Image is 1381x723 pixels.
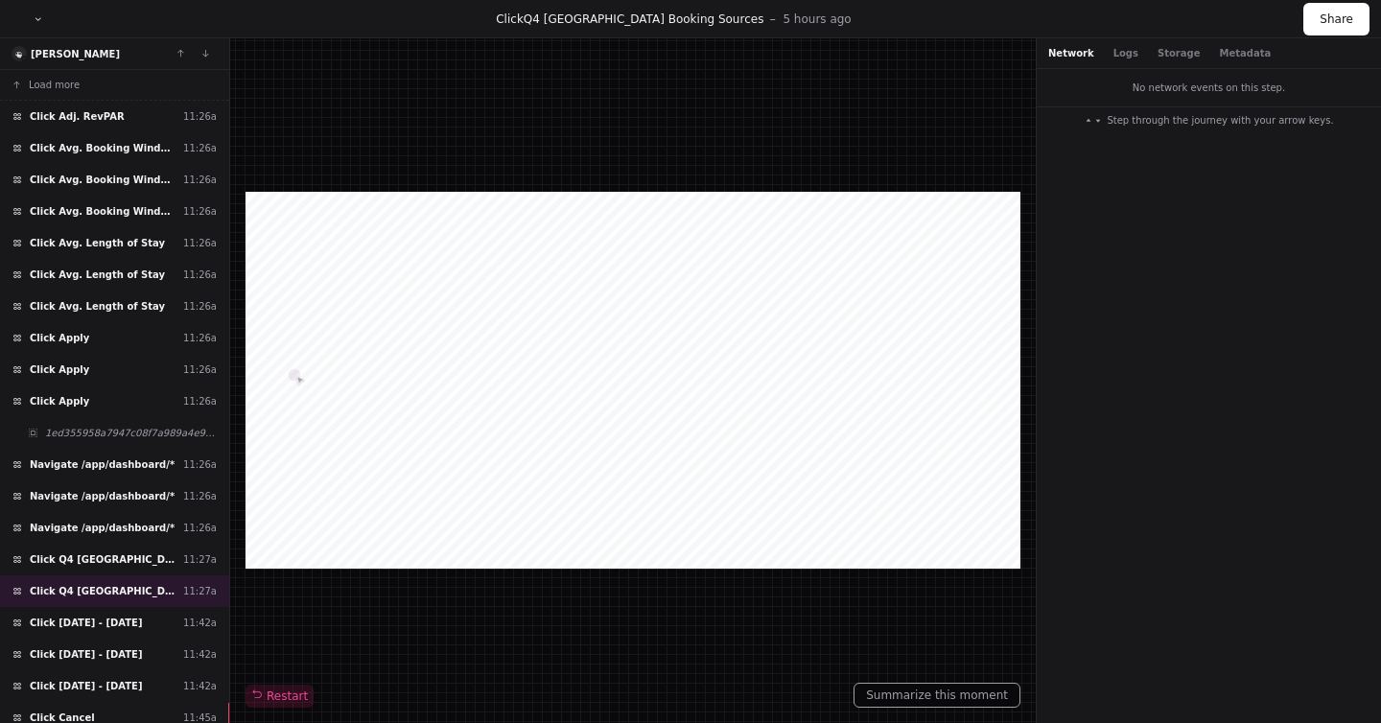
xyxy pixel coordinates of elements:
[30,299,165,314] span: Click Avg. Length of Stay
[183,489,217,503] div: 11:26a
[30,141,176,155] span: Click Avg. Booking Window
[251,688,308,704] span: Restart
[30,489,175,503] span: Navigate /app/dashboard/*
[183,362,217,377] div: 11:26a
[183,141,217,155] div: 11:26a
[30,521,175,535] span: Navigate /app/dashboard/*
[183,647,217,662] div: 11:42a
[496,12,524,26] span: Click
[1037,69,1381,106] div: No network events on this step.
[1303,3,1369,35] button: Share
[183,552,217,567] div: 11:27a
[1219,46,1271,60] button: Metadata
[183,173,217,187] div: 11:26a
[30,584,176,598] span: Click Q4 [GEOGRAPHIC_DATA] Booking Sources
[30,362,89,377] span: Click Apply
[183,109,217,124] div: 11:26a
[30,457,175,472] span: Navigate /app/dashboard/*
[183,268,217,282] div: 11:26a
[30,204,176,219] span: Click Avg. Booking Window
[183,331,217,345] div: 11:26a
[30,647,142,662] span: Click [DATE] - [DATE]
[30,109,125,124] span: Click Adj. RevPAR
[30,679,142,693] span: Click [DATE] - [DATE]
[183,394,217,408] div: 11:26a
[30,268,165,282] span: Click Avg. Length of Stay
[29,78,80,92] span: Load more
[783,12,851,27] p: 5 hours ago
[30,173,176,187] span: Click Avg. Booking Window
[30,552,176,567] span: Click Q4 [GEOGRAPHIC_DATA] Booking Sources
[183,236,217,250] div: 11:26a
[13,48,26,60] img: 13.svg
[1113,46,1138,60] button: Logs
[183,521,217,535] div: 11:26a
[246,685,314,708] button: Restart
[183,299,217,314] div: 11:26a
[1048,46,1094,60] button: Network
[854,683,1020,708] button: Summarize this moment
[183,584,217,598] div: 11:27a
[183,616,217,630] div: 11:42a
[183,204,217,219] div: 11:26a
[183,457,217,472] div: 11:26a
[30,236,165,250] span: Click Avg. Length of Stay
[1107,113,1333,128] span: Step through the journey with your arrow keys.
[30,331,89,345] span: Click Apply
[1158,46,1200,60] button: Storage
[183,679,217,693] div: 11:42a
[30,616,142,630] span: Click [DATE] - [DATE]
[45,426,217,440] span: 1ed355958a7947c08f7a989a4e9192a5
[31,49,120,59] a: [PERSON_NAME]
[524,12,764,26] span: Q4 [GEOGRAPHIC_DATA] Booking Sources
[30,394,89,408] span: Click Apply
